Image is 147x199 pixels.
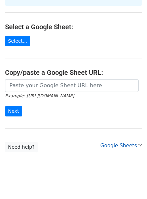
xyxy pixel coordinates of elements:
h4: Select a Google Sheet: [5,23,142,31]
a: Need help? [5,142,38,152]
input: Paste your Google Sheet URL here [5,79,139,92]
iframe: Chat Widget [113,167,147,199]
h4: Copy/paste a Google Sheet URL: [5,68,142,77]
input: Next [5,106,22,116]
small: Example: [URL][DOMAIN_NAME] [5,93,74,98]
a: Google Sheets [100,143,142,149]
a: Select... [5,36,30,46]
